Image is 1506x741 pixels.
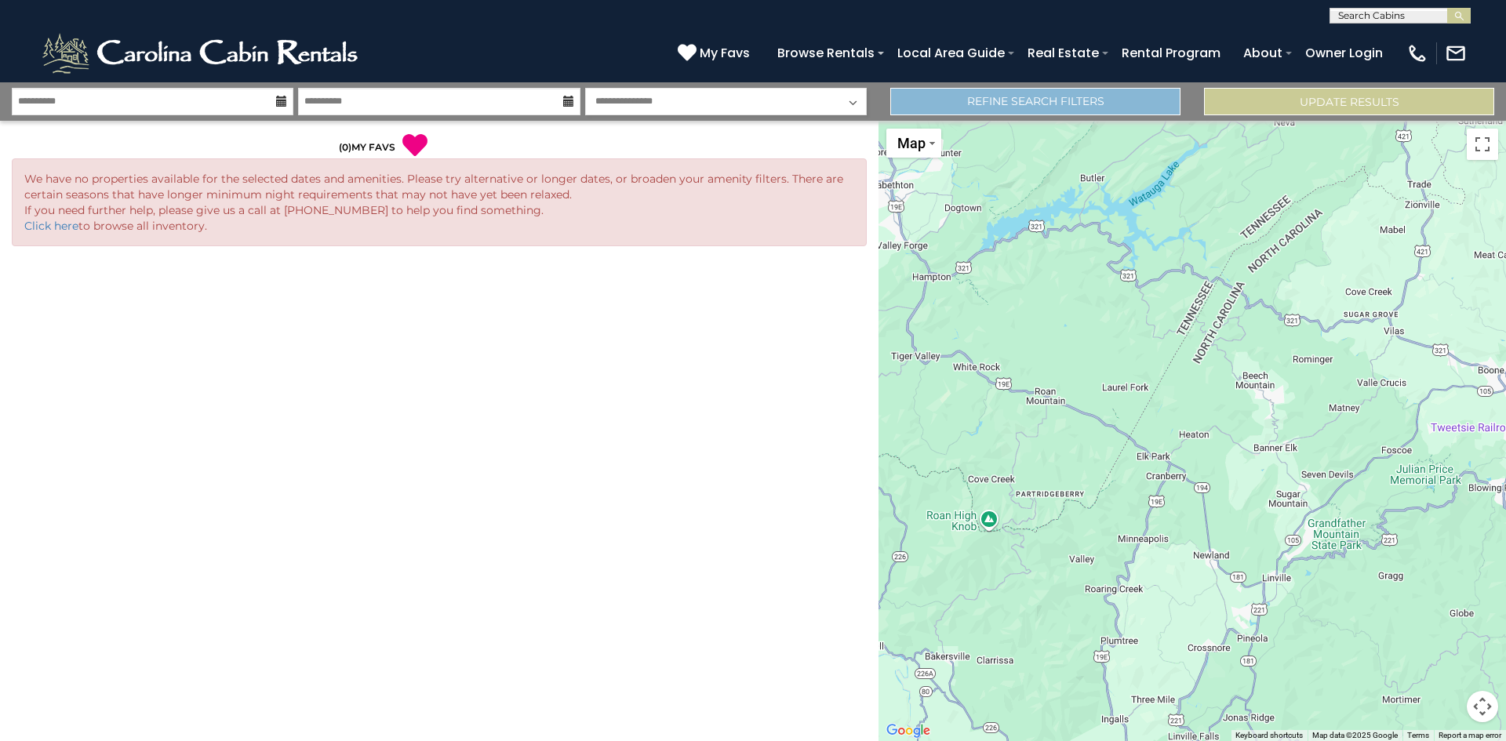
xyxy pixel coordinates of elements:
[1312,731,1398,739] span: Map data ©2025 Google
[1467,691,1498,722] button: Map camera controls
[24,171,854,234] p: We have no properties available for the selected dates and amenities. Please try alternative or l...
[889,39,1013,67] a: Local Area Guide
[339,141,351,153] span: ( )
[1407,731,1429,739] a: Terms (opens in new tab)
[882,721,934,741] img: Google
[1467,129,1498,160] button: Toggle fullscreen view
[886,129,941,158] button: Change map style
[882,721,934,741] a: Open this area in Google Maps (opens a new window)
[1235,730,1303,741] button: Keyboard shortcuts
[342,141,348,153] span: 0
[1204,88,1494,115] button: Update Results
[678,43,754,64] a: My Favs
[1114,39,1228,67] a: Rental Program
[890,88,1180,115] a: Refine Search Filters
[1406,42,1428,64] img: phone-regular-white.png
[1235,39,1290,67] a: About
[1020,39,1107,67] a: Real Estate
[1439,731,1501,739] a: Report a map error
[897,135,926,151] span: Map
[1445,42,1467,64] img: mail-regular-white.png
[769,39,882,67] a: Browse Rentals
[700,43,750,63] span: My Favs
[1297,39,1391,67] a: Owner Login
[39,30,365,77] img: White-1-2.png
[339,141,395,153] a: (0)MY FAVS
[24,219,78,233] a: Click here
